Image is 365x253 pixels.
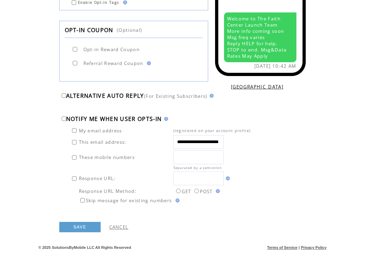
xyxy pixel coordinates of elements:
[66,115,162,123] span: NOTIFY ME WHEN USER OPTS-IN
[79,128,122,134] span: My email address
[83,60,143,66] span: Referral Reward Coupon
[83,46,140,53] span: Opt-in Reward Coupon
[174,188,191,195] label: GET
[214,189,220,193] img: help.gif
[66,92,144,100] span: ALTERNATIVE AUTO REPLY
[145,61,151,65] img: help.gif
[117,27,142,33] span: (Optional)
[65,26,113,34] span: OPT-IN COUPON
[267,245,297,250] a: Terms of Service
[109,224,129,230] a: CANCEL
[224,176,230,180] img: help.gif
[173,198,180,203] img: help.gif
[59,222,101,232] a: SAVE
[79,188,137,194] span: Response URL Method:
[193,188,213,195] label: POST
[79,154,135,160] span: These mobile numbers
[86,197,172,204] span: Skip message for existing numbers
[301,245,327,250] a: Privacy Policy
[298,245,300,250] span: |
[194,189,199,193] input: POST
[79,139,126,145] span: This email address:
[173,166,222,170] span: Separated by a semicolon
[39,245,131,250] span: © 2025 SolutionsByMobile LLC All Rights Reserved
[162,117,168,121] img: help.gif
[227,16,287,59] span: Welcome to The Faith Center Launch Team More info coming soon Msg freq varies Reply HELP for help...
[173,128,251,133] span: (registered on your account profile)
[144,93,207,99] span: (For Existing Subscribers)
[231,84,284,90] a: [GEOGRAPHIC_DATA]
[79,175,116,181] span: Response URL:
[121,0,127,4] img: help.gif
[176,189,181,193] input: GET
[207,94,214,98] img: help.gif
